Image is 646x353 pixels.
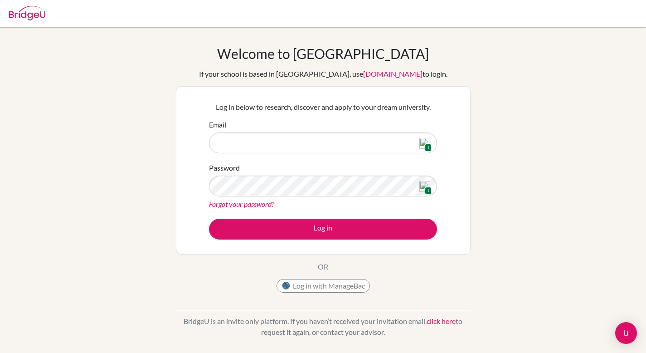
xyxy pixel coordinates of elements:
[199,69,447,79] div: If your school is based in [GEOGRAPHIC_DATA], use to login.
[176,316,471,338] p: BridgeU is an invite only platform. If you haven’t received your invitation email, to request it ...
[209,102,437,113] p: Log in below to research, discover and apply to your dream university.
[209,119,226,130] label: Email
[217,45,429,62] h1: Welcome to [GEOGRAPHIC_DATA]
[318,261,328,272] p: OR
[209,162,240,173] label: Password
[209,219,437,240] button: Log in
[209,200,274,208] a: Forgot your password?
[9,6,45,20] img: Bridge-U
[363,69,423,78] a: [DOMAIN_NAME]
[277,279,370,293] button: Log in with ManageBac
[425,144,432,152] span: 1
[427,317,456,325] a: click here
[419,138,430,149] img: npw-badge-icon.svg
[615,322,637,344] div: Open Intercom Messenger
[425,187,432,195] span: 1
[419,181,430,192] img: npw-badge-icon.svg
